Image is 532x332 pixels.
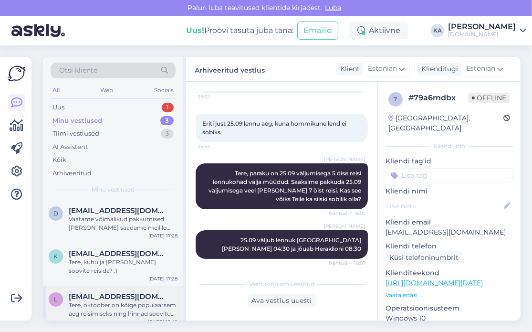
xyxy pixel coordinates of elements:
[249,280,314,289] span: Vestlus on arhiveeritud
[8,64,26,83] img: Askly Logo
[52,155,66,165] div: Kõik
[386,156,513,166] p: Kliendi tag'id
[431,24,444,37] div: KA
[69,292,168,301] span: Lauravaher@outlook.com
[386,217,513,227] p: Kliendi email
[222,236,363,252] span: 25.09 väljub lennuk [GEOGRAPHIC_DATA] [PERSON_NAME] 04:30 ja jõuab Heraklioni 08:30
[386,142,513,150] div: Kliendi info
[160,116,174,126] div: 3
[394,96,397,103] span: 7
[324,223,365,230] span: [PERSON_NAME]
[386,251,462,264] div: Küsi telefoninumbrit
[69,215,177,232] div: Vaatame võimalikud pakkumised [PERSON_NAME] saadame meilile [EMAIL_ADDRESS][DOMAIN_NAME] tänase p...
[51,84,62,96] div: All
[186,26,204,35] b: Uus!
[148,232,177,239] div: [DATE] 17:28
[448,23,516,31] div: [PERSON_NAME]
[368,64,397,74] span: Estonian
[448,23,526,38] a: [PERSON_NAME][DOMAIN_NAME]
[69,258,177,275] div: Tere, kuhu ja [PERSON_NAME] soovite reisida? :)
[152,84,176,96] div: Socials
[161,129,174,139] div: 3
[198,93,234,100] span: 15:52
[448,31,516,38] div: [DOMAIN_NAME]
[408,92,468,104] div: # 79a6mdbx
[53,210,58,217] span: d
[386,241,513,251] p: Kliendi telefon
[186,25,293,36] div: Proovi tasuta juba täna:
[99,84,115,96] div: Web
[336,64,360,74] div: Klient
[148,318,177,325] div: [DATE] 15:42
[466,64,495,74] span: Estonian
[297,21,338,40] button: Emailid
[52,103,64,112] div: Uus
[388,113,503,133] div: [GEOGRAPHIC_DATA], [GEOGRAPHIC_DATA]
[329,210,365,217] span: Nähtud ✓ 16:01
[386,227,513,237] p: [EMAIL_ADDRESS][DOMAIN_NAME]
[386,186,513,196] p: Kliendi nimi
[148,275,177,282] div: [DATE] 17:28
[52,169,92,178] div: Arhiveeritud
[386,313,513,323] p: Windows 10
[323,3,344,12] span: Luba
[54,296,58,303] span: L
[417,64,458,74] div: Klienditugi
[54,253,58,260] span: k
[324,156,365,163] span: [PERSON_NAME]
[248,294,316,307] div: Ava vestlus uuesti
[69,206,168,215] span: dianatisler@gmail.com
[52,129,99,139] div: Tiimi vestlused
[329,259,365,267] span: Nähtud ✓ 16:01
[209,170,363,203] span: Tere, paraku on 25.09 väljumisega 5 öise reisi lennukohad välja müüdud. Saaksime pakkuda 25.09 vä...
[386,168,513,182] input: Lisa tag
[386,291,513,300] p: Vaata edasi ...
[386,201,502,211] input: Lisa nimi
[386,303,513,313] p: Operatsioonisüsteem
[350,22,408,39] div: Aktiivne
[59,65,97,75] span: Otsi kliente
[69,249,168,258] span: kangur108@gmail.com
[468,93,510,103] span: Offline
[52,116,102,126] div: Minu vestlused
[195,63,265,75] label: Arhiveeritud vestlus
[92,185,135,194] span: Minu vestlused
[162,103,174,112] div: 1
[198,143,234,150] span: 15:52
[386,268,513,278] p: Klienditeekond
[52,142,88,152] div: AI Assistent
[386,278,483,287] a: [URL][DOMAIN_NAME][DATE]
[202,120,348,136] span: Eriti just 25.09 lennu aeg, kuna hommikune lend ei sobiks
[69,301,177,318] div: Tere, oktoober on kõige populaarsem aeg reisimiseks ning hinnad soovitud ajaperioodil on paraku k...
